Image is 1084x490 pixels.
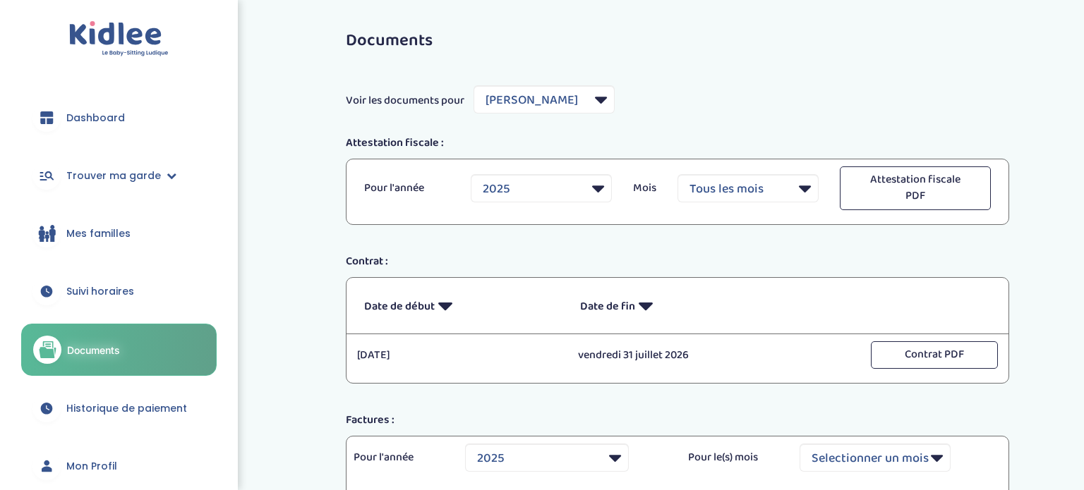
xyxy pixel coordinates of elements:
[21,383,217,434] a: Historique de paiement
[66,459,117,474] span: Mon Profil
[66,111,125,125] span: Dashboard
[346,32,1009,50] h3: Documents
[580,288,775,323] p: Date de fin
[66,401,187,416] span: Historique de paiement
[66,169,161,183] span: Trouver ma garde
[688,449,778,466] p: Pour le(s) mois
[335,135,1020,152] div: Attestation fiscale :
[357,347,557,364] p: [DATE]
[364,288,559,323] p: Date de début
[66,284,134,299] span: Suivi horaires
[21,150,217,201] a: Trouver ma garde
[840,166,991,210] button: Attestation fiscale PDF
[335,253,1020,270] div: Contrat :
[578,347,778,364] p: vendredi 31 juillet 2026
[69,21,169,57] img: logo.svg
[364,180,450,197] p: Pour l'année
[354,449,444,466] p: Pour l'année
[67,343,120,357] span: Documents
[21,92,217,143] a: Dashboard
[66,226,131,241] span: Mes familles
[871,347,998,362] a: Contrat PDF
[21,208,217,259] a: Mes familles
[335,412,1020,429] div: Factures :
[21,324,217,376] a: Documents
[21,266,217,317] a: Suivi horaires
[346,92,464,109] span: Voir les documents pour
[871,341,998,369] button: Contrat PDF
[633,180,656,197] p: Mois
